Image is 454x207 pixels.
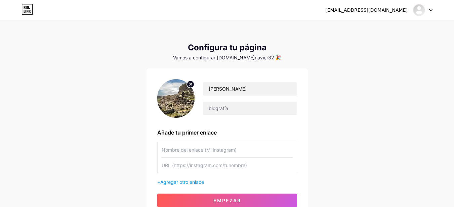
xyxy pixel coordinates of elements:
[157,129,217,136] font: Añade tu primer enlace
[157,179,160,185] font: +
[157,79,195,118] img: profile pic
[157,194,297,207] button: Empezar
[188,43,266,52] font: Configura tu página
[213,198,241,203] font: Empezar
[203,102,296,115] input: biografía
[160,179,204,185] font: Agregar otro enlace
[203,82,296,96] input: Su nombre
[325,7,408,13] font: [EMAIL_ADDRESS][DOMAIN_NAME]
[413,4,425,16] img: javier32
[173,55,281,60] font: Vamos a configurar [DOMAIN_NAME]/javier32 🎉
[162,142,293,157] input: Nombre del enlace (Mi Instagram)
[162,158,293,173] input: URL (https://instagram.com/tunombre)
